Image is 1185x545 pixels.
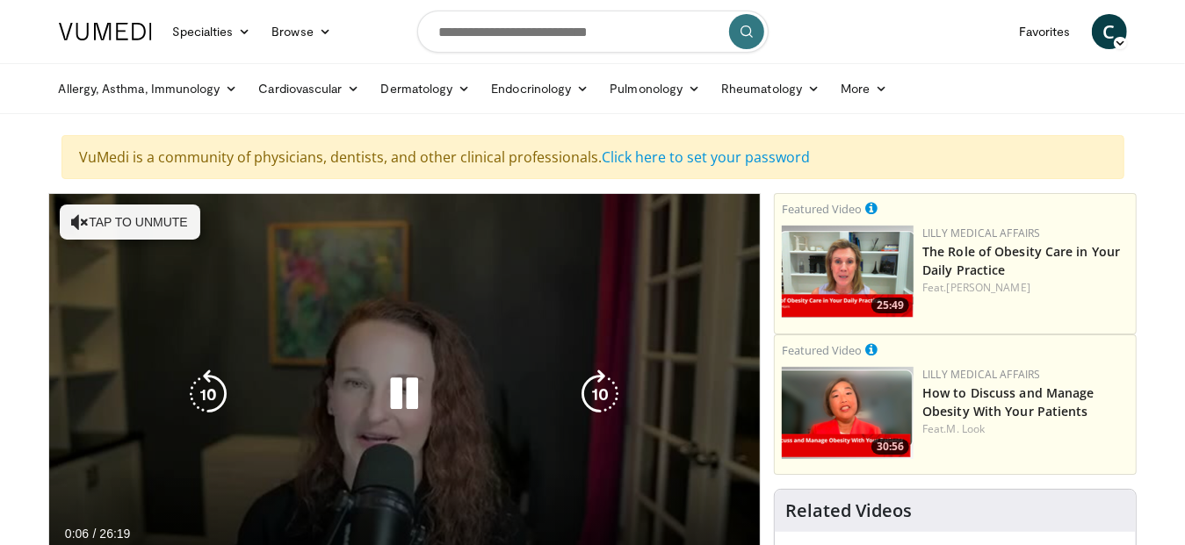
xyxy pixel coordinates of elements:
span: / [93,527,97,541]
small: Featured Video [782,201,862,217]
a: Endocrinology [481,71,599,106]
small: Featured Video [782,342,862,358]
a: M. Look [947,421,986,436]
img: VuMedi Logo [59,23,152,40]
img: e1208b6b-349f-4914-9dd7-f97803bdbf1d.png.150x105_q85_crop-smart_upscale.png [782,226,914,318]
a: Allergy, Asthma, Immunology [48,71,249,106]
span: 30:56 [871,439,909,455]
a: Favorites [1008,14,1081,49]
a: Lilly Medical Affairs [922,226,1041,240]
span: 0:06 [65,527,89,541]
a: 25:49 [782,226,914,318]
div: Feat. [922,280,1129,296]
input: Search topics, interventions [417,11,769,53]
a: C [1092,14,1127,49]
a: Dermatology [371,71,481,106]
a: Browse [261,14,342,49]
span: 26:19 [99,527,130,541]
div: Feat. [922,421,1129,437]
a: [PERSON_NAME] [947,280,1030,295]
div: VuMedi is a community of physicians, dentists, and other clinical professionals. [61,135,1124,179]
a: Specialties [163,14,262,49]
h4: Related Videos [785,500,912,521]
img: c98a6a29-1ea0-4bd5-8cf5-4d1e188984a7.png.150x105_q85_crop-smart_upscale.png [782,367,914,459]
a: The Role of Obesity Care in Your Daily Practice [922,243,1120,278]
a: Rheumatology [711,71,830,106]
a: Pulmonology [599,71,711,106]
span: 25:49 [871,298,909,313]
a: How to Discuss and Manage Obesity With Your Patients [922,384,1095,420]
a: Click here to set your password [603,147,811,167]
button: Tap to unmute [60,204,200,240]
a: 30:56 [782,367,914,459]
a: Cardiovascular [248,71,370,106]
a: More [830,71,898,106]
a: Lilly Medical Affairs [922,367,1041,382]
